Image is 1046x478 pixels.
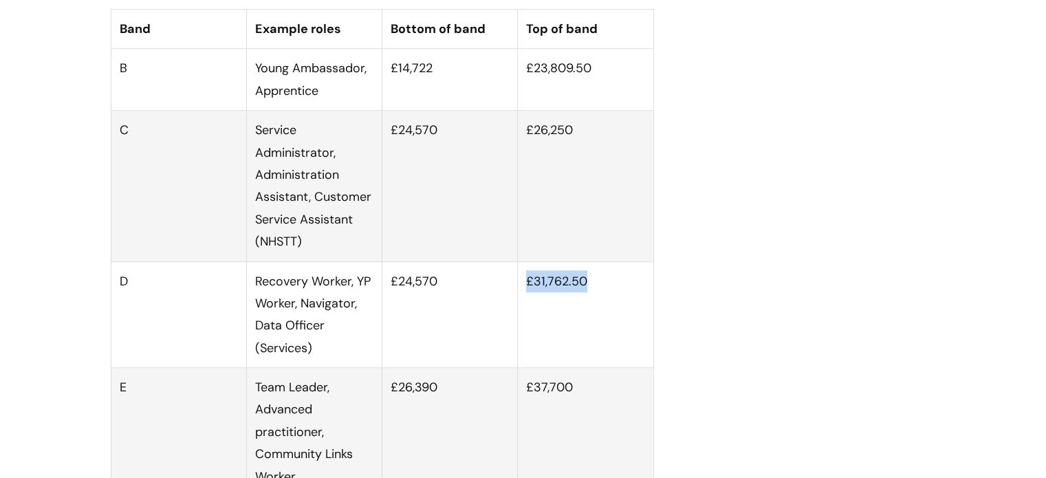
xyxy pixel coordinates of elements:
th: Bottom of band [382,9,518,48]
td: D [111,261,246,368]
th: Band [111,9,246,48]
th: Top of band [518,9,653,48]
td: £14,722 [382,49,518,111]
td: B [111,49,246,111]
td: £26,250 [518,111,653,261]
th: Example roles [246,9,382,48]
td: £24,570 [382,111,518,261]
td: Service Administrator, Administration Assistant, Customer Service Assistant (NHSTT) [246,111,382,261]
td: £24,570 [382,261,518,368]
td: £23,809.50 [518,49,653,111]
td: Recovery Worker, YP Worker, Navigator, Data Officer (Services) [246,261,382,368]
td: C [111,111,246,261]
td: Young Ambassador, Apprentice [246,49,382,111]
td: £31,762.50 [518,261,653,368]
